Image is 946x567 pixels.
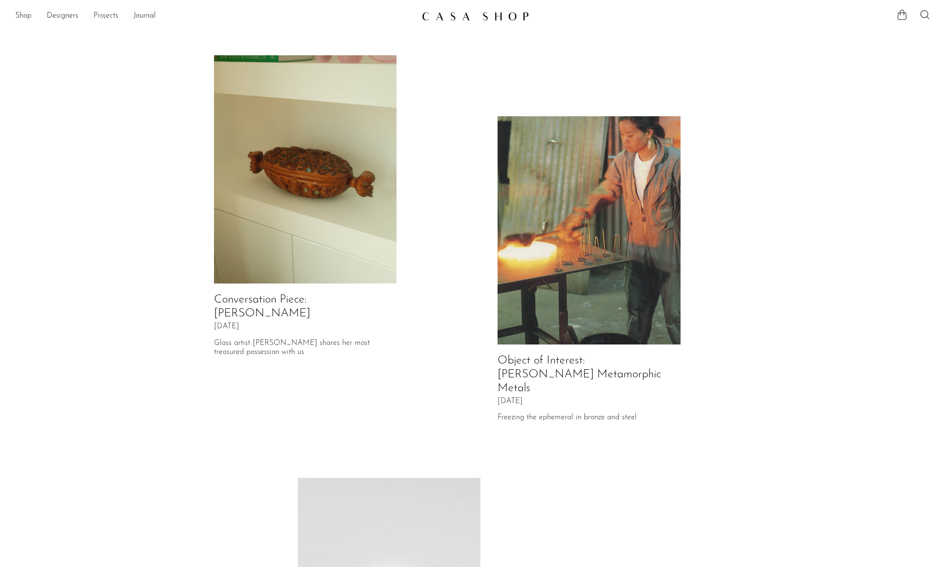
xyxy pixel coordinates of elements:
[498,116,681,345] img: Object of Interest: Izabel Lam's Metamorphic Metals
[133,10,156,22] a: Journal
[15,8,414,24] nav: Desktop navigation
[498,397,523,406] span: [DATE]
[498,413,681,422] p: Freezing the ephemeral in bronze and steel
[15,8,414,24] ul: NEW HEADER MENU
[15,10,31,22] a: Shop
[498,355,661,394] a: Object of Interest: [PERSON_NAME] Metamorphic Metals
[47,10,78,22] a: Designers
[214,294,310,319] a: Conversation Piece: [PERSON_NAME]
[214,339,397,357] p: Glass artist [PERSON_NAME] shares her most treasured possession with us
[93,10,118,22] a: Projects
[214,323,239,331] span: [DATE]
[214,55,397,284] img: Conversation Piece: Devon Made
